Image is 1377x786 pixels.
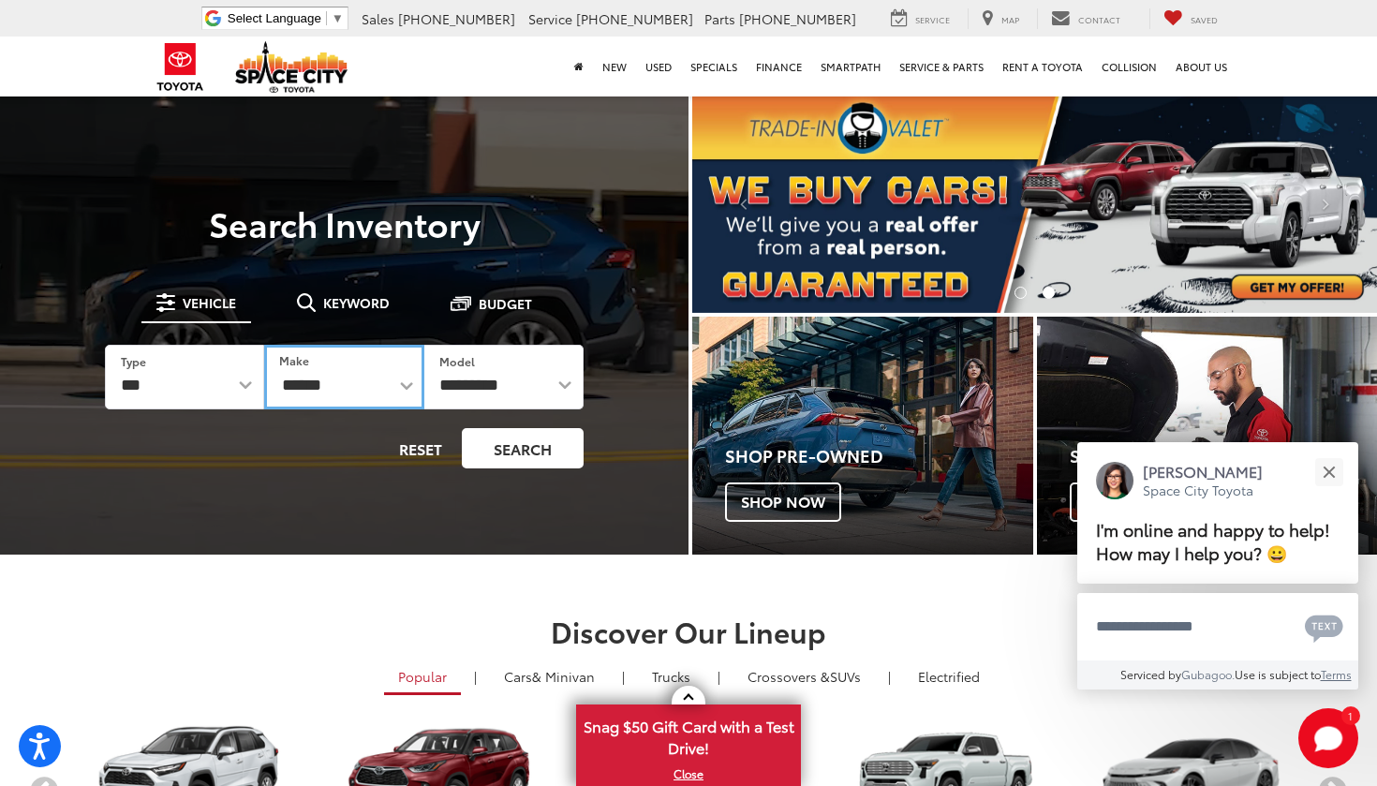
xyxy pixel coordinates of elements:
button: Click to view previous picture. [692,131,795,275]
span: Vehicle [183,296,236,309]
span: Parts [704,9,735,28]
span: Select Language [228,11,321,25]
a: SmartPath [811,37,890,96]
a: New [593,37,636,96]
button: Reset [383,428,458,468]
a: Shop Pre-Owned Shop Now [692,317,1033,555]
span: Budget [479,297,532,310]
li: Go to slide number 2. [1043,287,1055,299]
a: Electrified [904,660,994,692]
span: Saved [1191,13,1218,25]
span: Service [528,9,572,28]
span: [PHONE_NUMBER] [576,9,693,28]
span: Shop Now [725,482,841,522]
span: Map [1001,13,1019,25]
span: ▼ [332,11,344,25]
span: Keyword [323,296,390,309]
span: [PHONE_NUMBER] [739,9,856,28]
span: [PHONE_NUMBER] [398,9,515,28]
p: [PERSON_NAME] [1143,461,1263,482]
a: Cars [490,660,609,692]
a: Specials [681,37,747,96]
h2: Discover Our Lineup [28,615,1349,646]
svg: Start Chat [1298,708,1358,768]
span: Serviced by [1120,666,1181,682]
li: | [469,667,481,686]
span: I'm online and happy to help! How may I help you? 😀 [1096,517,1330,565]
span: & Minivan [532,667,595,686]
button: Close [1309,452,1349,492]
button: Toggle Chat Window [1298,708,1358,768]
a: Gubagoo. [1181,666,1235,682]
div: Toyota [692,317,1033,555]
a: Popular [384,660,461,695]
a: Used [636,37,681,96]
span: Service [915,13,950,25]
a: Home [565,37,593,96]
a: Rent a Toyota [993,37,1092,96]
textarea: Type your message [1077,593,1358,660]
a: Map [968,8,1033,29]
div: Close[PERSON_NAME]Space City ToyotaI'm online and happy to help! How may I help you? 😀Type your m... [1077,442,1358,690]
a: Trucks [638,660,704,692]
li: | [713,667,725,686]
a: Finance [747,37,811,96]
li: Go to slide number 1. [1014,287,1027,299]
span: Schedule Now [1070,482,1222,522]
button: Search [462,428,584,468]
label: Type [121,353,146,369]
label: Model [439,353,475,369]
a: SUVs [733,660,875,692]
a: Contact [1037,8,1134,29]
span: Use is subject to [1235,666,1321,682]
a: About Us [1166,37,1236,96]
span: 1 [1348,711,1353,719]
a: Service [877,8,964,29]
span: Snag $50 Gift Card with a Test Drive! [578,706,799,764]
button: Chat with SMS [1299,605,1349,647]
span: ​ [326,11,327,25]
img: Space City Toyota [235,41,348,93]
img: Toyota [145,37,215,97]
label: Make [279,352,309,368]
li: | [617,667,629,686]
a: My Saved Vehicles [1149,8,1232,29]
a: Terms [1321,666,1352,682]
h4: Shop Pre-Owned [725,447,1033,466]
span: Contact [1078,13,1120,25]
a: Collision [1092,37,1166,96]
p: Space City Toyota [1143,482,1263,499]
div: carousel slide number 2 of 2 [692,94,1377,313]
svg: Text [1305,613,1343,643]
span: Sales [362,9,394,28]
section: Carousel section with vehicle pictures - may contain disclaimers. [692,94,1377,313]
h3: Search Inventory [79,204,610,242]
a: Service & Parts [890,37,993,96]
img: We Buy Cars [692,94,1377,313]
li: | [883,667,896,686]
span: Crossovers & [748,667,830,686]
button: Click to view next picture. [1274,131,1377,275]
a: Select Language​ [228,11,344,25]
